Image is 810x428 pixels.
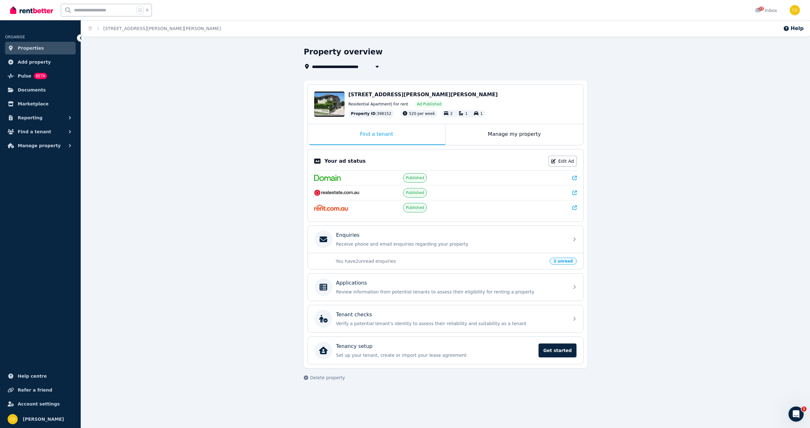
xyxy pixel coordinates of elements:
a: Help centre [5,370,76,382]
span: k [146,8,148,13]
img: RealEstate.com.au [314,190,359,196]
p: Applications [336,279,367,287]
span: Published [406,175,424,180]
p: Enquiries [336,231,359,239]
button: Reporting [5,111,76,124]
span: 1 [801,406,807,412]
a: Add property [5,56,76,68]
span: Pulse [18,72,31,80]
button: Delete property [304,374,345,381]
div: Inbox [755,7,777,14]
a: Edit Ad [548,156,577,167]
a: Refer a friend [5,384,76,396]
p: Receive phone and email enquiries regarding your property [336,241,565,247]
span: 520 per week [409,111,435,116]
p: You have 2 unread enquiries [336,258,546,264]
a: PulseBETA [5,70,76,82]
img: Chris Dimitropoulos [8,414,18,424]
button: Help [783,25,804,32]
span: Manage property [18,142,61,149]
div: : 398152 [348,110,394,117]
p: Set up your tenant, create or import your lease agreement [336,352,535,358]
span: 15 [759,7,764,10]
iframe: Intercom live chat [788,406,804,422]
span: 1 [465,111,468,116]
span: Properties [18,44,44,52]
a: Tenant checksVerify a potential tenant's identity to assess their reliability and suitability as ... [308,305,583,332]
img: RentBetter [10,5,53,15]
a: Tenancy setupSet up your tenant, create or import your lease agreementGet started [308,337,583,364]
span: Documents [18,86,46,94]
span: Ad: Published [417,102,441,107]
span: Refer a friend [18,386,52,394]
a: Account settings [5,398,76,410]
span: Property ID [351,111,376,116]
span: Published [406,205,424,210]
span: ORGANISE [5,35,25,39]
div: Manage my property [445,124,583,145]
h1: Property overview [304,47,383,57]
p: Tenant checks [336,311,372,318]
span: Get started [539,343,576,357]
button: Find a tenant [5,125,76,138]
span: Residential Apartment | For rent [348,102,408,107]
span: 1 [480,111,483,116]
span: Marketplace [18,100,48,108]
img: Domain.com.au [314,175,341,181]
img: Chris Dimitropoulos [790,5,800,15]
div: Find a tenant [308,124,445,145]
a: Documents [5,84,76,96]
span: Add property [18,58,51,66]
a: ApplicationsReview information from potential tenants to assess their eligibility for renting a p... [308,274,583,301]
span: Reporting [18,114,42,122]
a: Marketplace [5,98,76,110]
a: [STREET_ADDRESS][PERSON_NAME][PERSON_NAME] [103,26,221,31]
span: Account settings [18,400,60,408]
span: BETA [34,73,47,79]
p: Review information from potential tenants to assess their eligibility for renting a property [336,289,565,295]
a: EnquiriesReceive phone and email enquiries regarding your property [308,226,583,253]
span: Find a tenant [18,128,51,135]
span: 2 unread [550,258,577,265]
button: Manage property [5,139,76,152]
span: Published [406,190,424,195]
p: Your ad status [324,157,365,165]
span: Help centre [18,372,47,380]
img: Rent.com.au [314,205,348,211]
span: [PERSON_NAME] [23,415,64,423]
nav: Breadcrumb [81,20,228,37]
a: Properties [5,42,76,54]
p: Tenancy setup [336,343,372,350]
span: [STREET_ADDRESS][PERSON_NAME][PERSON_NAME] [348,91,498,98]
p: Verify a potential tenant's identity to assess their reliability and suitability as a tenant [336,320,565,327]
span: 2 [450,111,453,116]
span: Delete property [310,374,345,381]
